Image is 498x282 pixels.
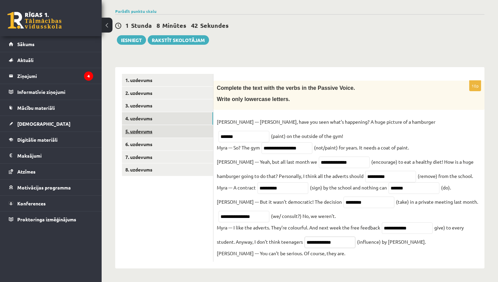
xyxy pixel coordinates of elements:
[9,84,93,100] a: Informatīvie ziņojumi
[84,72,93,81] i: 4
[9,211,93,227] a: Proktoringa izmēģinājums
[162,21,186,29] span: Minūtes
[200,21,229,29] span: Sekundes
[157,21,160,29] span: 8
[217,117,435,127] p: [PERSON_NAME] --- [PERSON_NAME], have you seen what’s happening? A huge picture of a hamburger
[9,36,93,52] a: Sākums
[122,112,213,125] a: 4. uzdevums
[17,105,55,111] span: Mācību materiāli
[17,84,93,100] legend: Informatīvie ziņojumi
[9,164,93,179] a: Atzīmes
[122,74,213,86] a: 1. uzdevums
[9,100,93,116] a: Mācību materiāli
[217,182,256,193] p: Myra --- A contract
[9,148,93,163] a: Maksājumi
[217,197,342,207] p: [PERSON_NAME] --- But it wasn’t democratic! The decision
[17,216,76,222] span: Proktoringa izmēģinājums
[9,196,93,211] a: Konferences
[217,96,290,102] span: Write only lowercase letters.
[217,117,481,258] fieldset: (paint) on the outside of the gym! (not/paint) for years. It needs a coat of paint. (encourage) t...
[17,68,93,84] legend: Ziņojumi
[17,168,36,175] span: Atzīmes
[125,21,129,29] span: 1
[17,137,58,143] span: Digitālie materiāli
[122,151,213,163] a: 7. uzdevums
[7,12,62,29] a: Rīgas 1. Tālmācības vidusskola
[191,21,198,29] span: 42
[122,125,213,138] a: 5. uzdevums
[148,35,209,45] a: Rakstīt skolotājam
[117,35,146,45] button: Iesniegt
[122,163,213,176] a: 8. uzdevums
[17,57,34,63] span: Aktuāli
[9,116,93,132] a: [DEMOGRAPHIC_DATA]
[217,85,355,91] span: Complete the text with the verbs in the Passive Voice.
[122,87,213,99] a: 2. uzdevums
[9,68,93,84] a: Ziņojumi4
[217,142,260,153] p: Myra --- So? The gym
[17,200,46,206] span: Konferences
[469,80,481,91] p: 10p
[9,180,93,195] a: Motivācijas programma
[9,52,93,68] a: Aktuāli
[115,8,157,14] a: Parādīt punktu skalu
[122,138,213,150] a: 6. uzdevums
[17,41,35,47] span: Sākums
[217,157,317,167] p: [PERSON_NAME] --- Yeah, but all last month we
[17,148,93,163] legend: Maksājumi
[122,99,213,112] a: 3. uzdevums
[217,222,380,233] p: Myra --- I like the adverts. They’re colourful. And next week the free feedback
[131,21,152,29] span: Stunda
[17,121,70,127] span: [DEMOGRAPHIC_DATA]
[9,132,93,147] a: Digitālie materiāli
[17,184,71,190] span: Motivācijas programma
